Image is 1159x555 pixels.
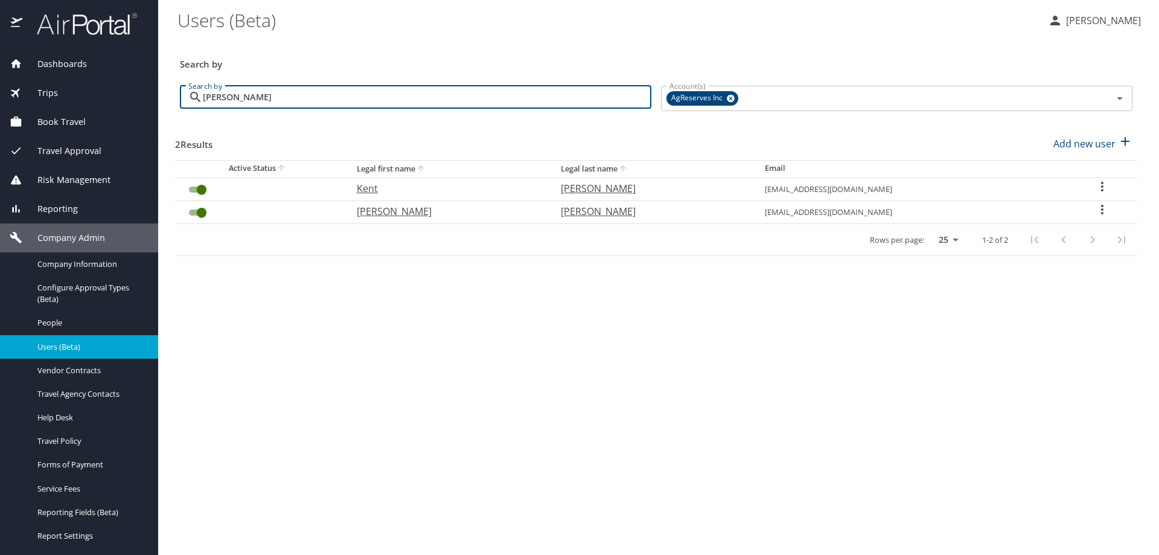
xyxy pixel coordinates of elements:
span: Forms of Payment [37,459,144,470]
span: Risk Management [22,173,110,187]
th: Legal first name [347,160,551,178]
span: Travel Policy [37,435,144,447]
img: airportal-logo.png [24,12,137,36]
span: Book Travel [22,115,86,129]
span: Help Desk [37,412,144,423]
span: Configure Approval Types (Beta) [37,282,144,305]
button: [PERSON_NAME] [1043,10,1146,31]
span: Travel Agency Contacts [37,388,144,400]
table: User Search Table [175,160,1137,256]
div: AgReserves Inc [666,91,738,106]
img: icon-airportal.png [11,12,24,36]
button: sort [415,164,427,175]
span: Dashboards [22,57,87,71]
span: People [37,317,144,329]
span: Trips [22,86,58,100]
select: rows per page [929,231,963,249]
span: Users (Beta) [37,341,144,353]
h3: Search by [180,50,1132,71]
th: Active Status [175,160,347,178]
h1: Users (Beta) [177,1,1038,39]
input: Search by name or email [203,86,651,109]
span: Service Fees [37,483,144,495]
p: 1-2 of 2 [982,236,1008,244]
span: Reporting Fields (Beta) [37,507,144,518]
p: Add new user [1053,136,1116,151]
span: Reporting [22,202,78,216]
span: AgReserves Inc [666,92,730,104]
button: Add new user [1049,130,1137,157]
p: [PERSON_NAME] [561,204,741,219]
th: Legal last name [551,160,755,178]
span: Vendor Contracts [37,365,144,376]
p: [PERSON_NAME] [357,204,537,219]
p: [PERSON_NAME] [561,181,741,196]
h3: 2 Results [175,130,212,152]
button: sort [618,164,630,175]
p: Kent [357,181,537,196]
td: [EMAIL_ADDRESS][DOMAIN_NAME] [755,178,1068,201]
span: Travel Approval [22,144,101,158]
p: [PERSON_NAME] [1062,13,1141,28]
th: Email [755,160,1068,178]
td: [EMAIL_ADDRESS][DOMAIN_NAME] [755,201,1068,224]
span: Report Settings [37,530,144,542]
button: Open [1111,90,1128,107]
span: Company Information [37,258,144,270]
p: Rows per page: [870,236,924,244]
span: Company Admin [22,231,105,245]
button: sort [276,163,288,175]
